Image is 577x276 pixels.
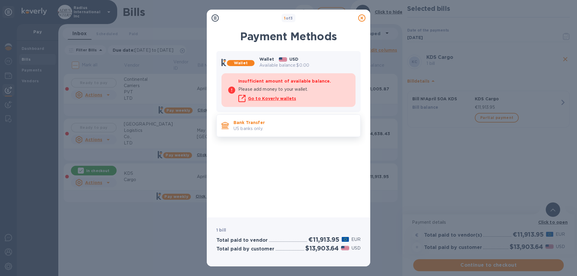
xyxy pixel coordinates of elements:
h2: $13,903.64 [305,244,339,252]
p: USD [289,56,298,62]
h3: Total paid by customer [216,246,274,252]
h2: €11,913.95 [308,236,339,243]
h3: Total paid to vendor [216,238,268,243]
p: US banks only. [234,126,356,132]
p: Available balance: $0.00 [259,62,356,68]
p: EUR [351,236,361,243]
p: Please add money to your wallet. [238,86,350,93]
img: USD [279,57,287,62]
img: USD [341,246,349,250]
b: Wallet [234,61,248,65]
b: Insufficient amount of available balance. [238,79,331,83]
u: Go to Koverly wallets [248,96,296,101]
p: USD [352,245,361,251]
p: Bank Transfer [234,120,356,126]
p: Wallet [259,56,274,62]
b: 1 bill [216,228,226,232]
b: of 3 [284,16,293,20]
span: 1 [284,16,285,20]
h1: Payment Methods [216,30,361,43]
